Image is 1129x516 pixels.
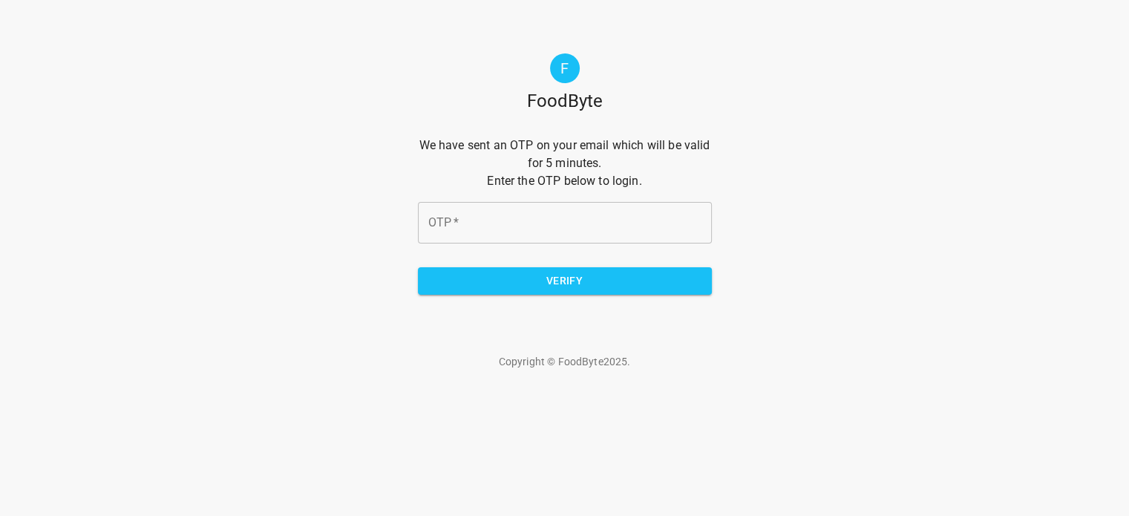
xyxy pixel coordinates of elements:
[527,89,603,113] h1: FoodByte
[418,267,712,295] button: Verify
[418,137,712,190] p: We have sent an OTP on your email which will be valid for 5 minutes. Enter the OTP below to login.
[430,272,700,290] span: Verify
[550,53,580,83] div: F
[418,354,712,369] p: Copyright © FoodByte 2025 .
